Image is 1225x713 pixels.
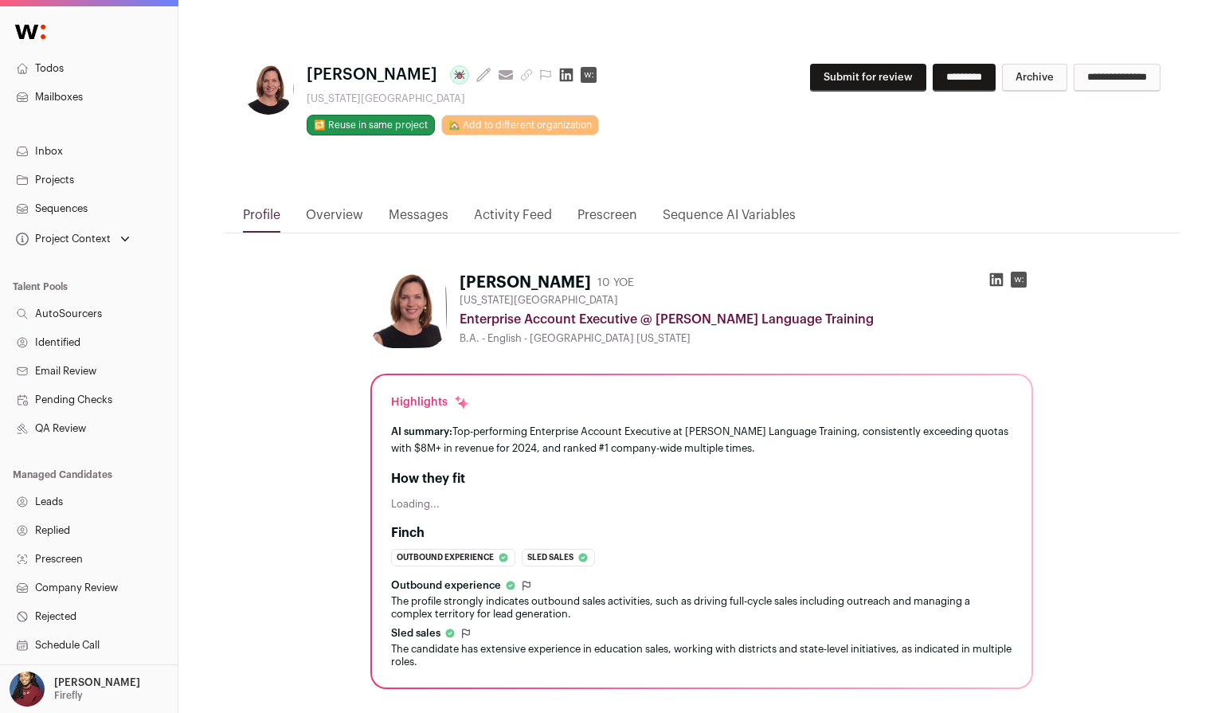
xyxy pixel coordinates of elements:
[391,498,1012,511] div: Loading...
[54,689,83,702] p: Firefly
[307,64,437,86] span: [PERSON_NAME]
[243,64,294,115] img: 4ca73b5a69e16d09e968459643c1046d33945c3fa6ff19c4f9ef80b8866f3dd6.jpg
[10,672,45,707] img: 10010497-medium_jpg
[391,643,1012,668] div: The candidate has extensive experience in education sales, working with districts and state-level...
[577,206,637,233] a: Prescreen
[54,676,140,689] p: [PERSON_NAME]
[460,332,1033,345] div: B.A. - English - [GEOGRAPHIC_DATA] [US_STATE]
[391,423,1012,456] div: Top-performing Enterprise Account Executive at [PERSON_NAME] Language Training, consistently exce...
[810,64,926,92] button: Submit for review
[397,550,494,566] span: Outbound experience
[597,275,634,291] div: 10 YOE
[391,394,470,410] div: Highlights
[13,228,133,250] button: Open dropdown
[6,16,54,48] img: Wellfound
[527,550,573,566] span: Sled sales
[460,294,618,307] span: [US_STATE][GEOGRAPHIC_DATA]
[391,523,425,543] h2: Finch
[663,206,796,233] a: Sequence AI Variables
[391,426,452,437] span: AI summary:
[460,272,591,294] h1: [PERSON_NAME]
[460,310,1033,329] div: Enterprise Account Executive @ [PERSON_NAME] Language Training
[306,206,363,233] a: Overview
[13,233,111,245] div: Project Context
[307,115,435,135] button: 🔂 Reuse in same project
[391,469,1012,488] h2: How they fit
[441,115,599,135] a: 🏡 Add to different organization
[391,627,440,640] span: Sled sales
[474,206,552,233] a: Activity Feed
[1002,64,1067,92] button: Archive
[391,595,1012,621] div: The profile strongly indicates outbound sales activities, such as driving full-cycle sales includ...
[370,272,447,348] img: 4ca73b5a69e16d09e968459643c1046d33945c3fa6ff19c4f9ef80b8866f3dd6.jpg
[391,579,501,592] span: Outbound experience
[6,672,143,707] button: Open dropdown
[389,206,448,233] a: Messages
[243,206,280,233] a: Profile
[307,92,603,105] div: [US_STATE][GEOGRAPHIC_DATA]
